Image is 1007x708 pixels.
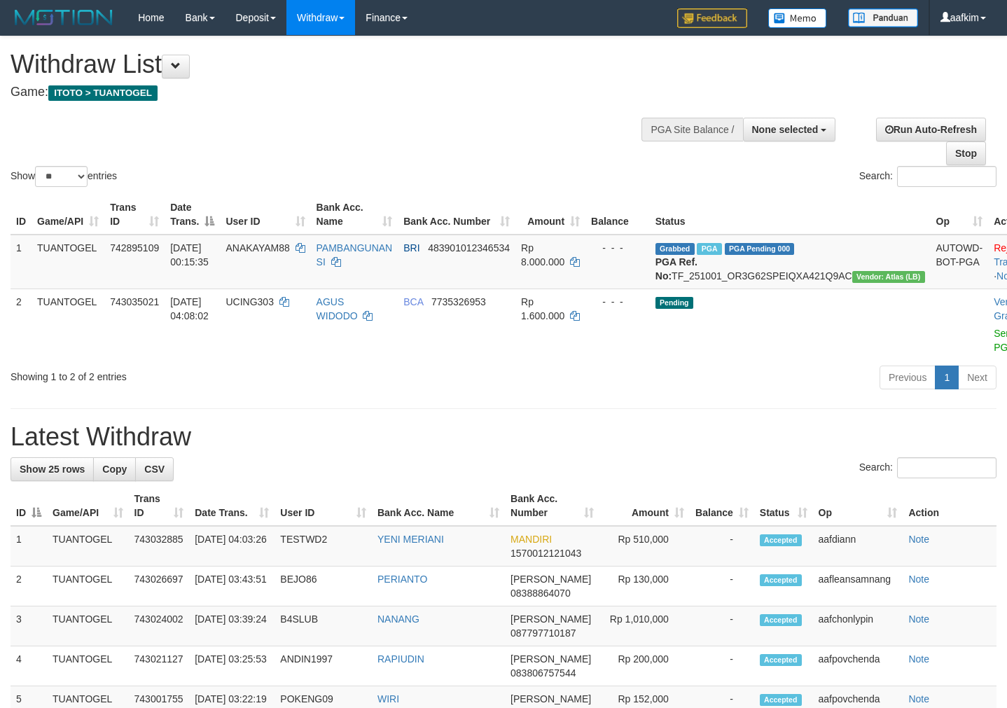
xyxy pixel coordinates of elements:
span: [DATE] 00:15:35 [170,242,209,268]
th: Trans ID: activate to sort column ascending [129,486,190,526]
td: 1 [11,235,32,289]
span: BRI [403,242,419,254]
td: - [690,646,754,686]
a: PERIANTO [377,574,427,585]
div: PGA Site Balance / [641,118,742,141]
td: TUANTOGEL [47,567,129,606]
select: Showentries [35,166,88,187]
a: Note [908,534,929,545]
td: TUANTOGEL [47,646,129,686]
a: Note [908,613,929,625]
td: B4SLUB [275,606,372,646]
span: UCING303 [225,296,273,307]
span: Copy 7735326953 to clipboard [431,296,486,307]
td: 4 [11,646,47,686]
span: 742895109 [110,242,159,254]
img: Feedback.jpg [677,8,747,28]
h4: Game: [11,85,658,99]
h1: Latest Withdraw [11,423,996,451]
span: [DATE] 04:08:02 [170,296,209,321]
td: TUANTOGEL [47,526,129,567]
img: Button%20Memo.svg [768,8,827,28]
td: aafdiann [813,526,903,567]
a: Note [908,693,929,704]
th: Date Trans.: activate to sort column ascending [189,486,275,526]
th: Game/API: activate to sort column ascending [47,486,129,526]
th: Trans ID: activate to sort column ascending [104,195,165,235]
a: PAMBANGUNAN SI [317,242,393,268]
th: Op: activate to sort column ascending [931,195,989,235]
td: - [690,526,754,567]
th: User ID: activate to sort column ascending [220,195,310,235]
td: TUANTOGEL [32,289,104,360]
span: [PERSON_NAME] [511,693,591,704]
th: Bank Acc. Name: activate to sort column ascending [311,195,398,235]
td: - [690,606,754,646]
a: Previous [880,366,936,389]
th: ID: activate to sort column descending [11,486,47,526]
span: 743035021 [110,296,159,307]
a: YENI MERIANI [377,534,444,545]
h1: Withdraw List [11,50,658,78]
span: Grabbed [655,243,695,255]
span: [PERSON_NAME] [511,613,591,625]
th: Status [650,195,931,235]
td: [DATE] 03:43:51 [189,567,275,606]
td: Rp 130,000 [599,567,690,606]
img: MOTION_logo.png [11,7,117,28]
a: Run Auto-Refresh [876,118,986,141]
button: None selected [743,118,836,141]
td: [DATE] 04:03:26 [189,526,275,567]
th: Action [903,486,996,526]
a: Note [908,574,929,585]
span: CSV [144,464,165,475]
td: - [690,567,754,606]
a: CSV [135,457,174,481]
a: Note [908,653,929,665]
img: panduan.png [848,8,918,27]
td: 743026697 [129,567,190,606]
span: Pending [655,297,693,309]
th: Bank Acc. Number: activate to sort column ascending [398,195,515,235]
b: PGA Ref. No: [655,256,697,282]
span: Accepted [760,574,802,586]
th: Op: activate to sort column ascending [813,486,903,526]
td: ANDIN1997 [275,646,372,686]
a: NANANG [377,613,419,625]
a: Copy [93,457,136,481]
div: - - - [591,241,644,255]
span: [PERSON_NAME] [511,574,591,585]
td: Rp 510,000 [599,526,690,567]
span: Accepted [760,694,802,706]
td: 3 [11,606,47,646]
td: aafchonlypin [813,606,903,646]
span: Rp 8.000.000 [521,242,564,268]
span: Accepted [760,654,802,666]
td: 1 [11,526,47,567]
td: TUANTOGEL [32,235,104,289]
td: TF_251001_OR3G62SPEIQXA421Q9AC [650,235,931,289]
span: BCA [403,296,423,307]
span: MANDIRI [511,534,552,545]
span: Copy 1570012121043 to clipboard [511,548,581,559]
span: Copy 083806757544 to clipboard [511,667,576,679]
th: Amount: activate to sort column ascending [599,486,690,526]
th: Date Trans.: activate to sort column descending [165,195,220,235]
span: PGA Pending [725,243,795,255]
th: Status: activate to sort column ascending [754,486,813,526]
td: [DATE] 03:39:24 [189,606,275,646]
span: Show 25 rows [20,464,85,475]
td: 743021127 [129,646,190,686]
td: BEJO86 [275,567,372,606]
td: 743024002 [129,606,190,646]
span: Copy [102,464,127,475]
span: ANAKAYAM88 [225,242,289,254]
th: Amount: activate to sort column ascending [515,195,585,235]
span: None selected [752,124,819,135]
a: RAPIUDIN [377,653,424,665]
th: Balance [585,195,650,235]
span: Copy 08388864070 to clipboard [511,588,571,599]
th: Bank Acc. Name: activate to sort column ascending [372,486,505,526]
a: Next [958,366,996,389]
td: Rp 1,010,000 [599,606,690,646]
